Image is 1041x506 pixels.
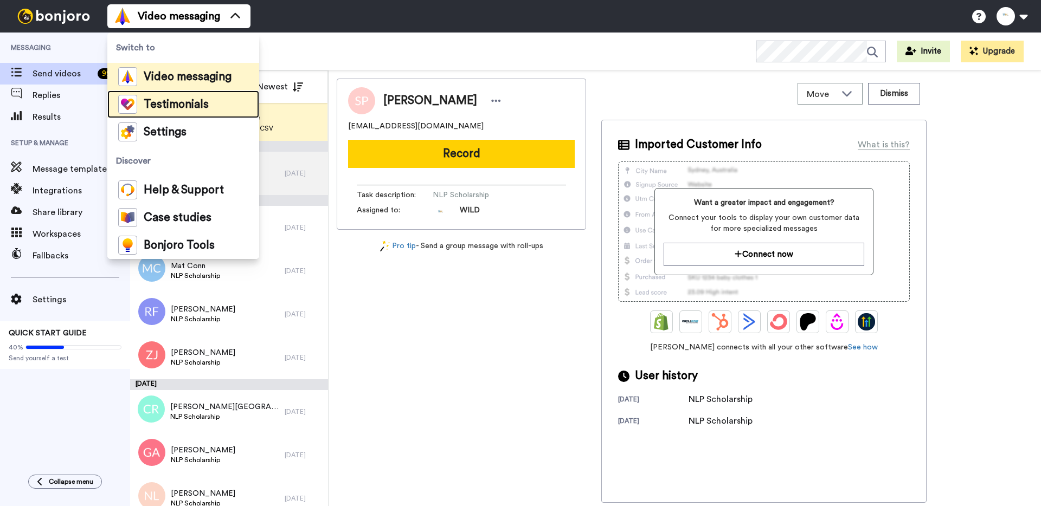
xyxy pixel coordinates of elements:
img: tm-color.svg [118,95,137,114]
div: [DATE] [285,451,323,459]
span: Connect your tools to display your own customer data for more specialized messages [664,212,864,234]
a: Bonjoro Tools [107,231,259,259]
img: cr.png [138,395,165,423]
span: Discover [107,146,259,176]
a: See how [848,343,878,351]
img: ga.png [138,439,165,466]
span: Settings [144,127,187,138]
img: Image of Samantha Phelvin [348,87,375,114]
button: Invite [897,41,950,62]
img: bj-tools-colored.svg [118,236,137,255]
span: Bonjoro Tools [144,240,215,251]
span: Share library [33,206,130,219]
a: Settings [107,118,259,146]
img: magic-wand.svg [380,241,390,252]
span: Message template [33,163,130,176]
div: [DATE] [285,267,323,275]
span: Mat Conn [171,261,220,271]
span: Assigned to: [357,205,433,221]
img: settings-colored.svg [118,122,137,141]
img: case-study-colored.svg [118,208,137,227]
span: Imported Customer Info [635,137,762,153]
button: Record [348,140,575,168]
button: Collapse menu [28,475,102,489]
div: [DATE] [618,395,689,406]
span: Settings [33,293,130,306]
span: NLP Scholarship [171,456,235,464]
span: Integrations [33,184,110,197]
span: [PERSON_NAME] [383,93,477,109]
span: WILD [460,205,480,221]
img: Hubspot [711,313,729,330]
img: GoHighLevel [858,313,875,330]
img: vm-color.svg [114,8,131,25]
div: [DATE] [285,407,323,416]
button: Newest [249,76,311,98]
div: - Send a group message with roll-ups [337,241,586,252]
span: Send yourself a test [9,354,121,362]
span: Video messaging [144,72,232,82]
img: Drip [828,313,846,330]
span: Help & Support [144,185,224,196]
span: NLP Scholarship [171,358,235,367]
div: 99 + [98,68,119,79]
img: vm-color.svg [118,67,137,86]
img: zj.png [138,341,165,368]
img: db56d3b7-25cc-4860-a3ab-2408422e83c0-1733197158.jpg [433,205,449,221]
span: Video messaging [138,9,220,24]
span: 40% [9,343,23,352]
div: [DATE] [285,223,323,232]
div: [DATE] [285,494,323,503]
span: Replies [33,89,130,102]
span: NLP Scholarship [171,271,220,280]
img: ConvertKit [770,313,787,330]
img: Patreon [799,313,817,330]
div: [DATE] [130,379,328,390]
a: Video messaging [107,63,259,90]
span: [PERSON_NAME] [171,304,235,315]
img: bj-logo-header-white.svg [13,9,94,24]
span: [PERSON_NAME] [171,488,235,499]
span: NLP Scholarship [433,190,536,200]
span: [PERSON_NAME] [171,347,235,358]
span: Task description : [357,190,433,200]
button: Dismiss [868,83,920,105]
a: Case studies [107,204,259,231]
img: help-and-support-colored.svg [118,180,137,199]
img: Ontraport [682,313,699,330]
div: NLP Scholarship [689,393,753,406]
span: [EMAIL_ADDRESS][DOMAIN_NAME] [348,121,484,132]
a: Testimonials [107,90,259,118]
span: [PERSON_NAME] connects with all your other software [618,342,910,353]
span: Move [807,88,836,101]
div: NLP Scholarship [689,414,753,427]
span: Want a greater impact and engagement? [664,197,864,208]
span: [PERSON_NAME][GEOGRAPHIC_DATA] [170,401,279,412]
span: User history [635,368,698,384]
span: Switch to [107,33,259,63]
div: [DATE] [285,169,323,178]
span: Workspaces [33,228,130,241]
a: Help & Support [107,176,259,204]
img: rf.png [138,298,165,325]
div: [DATE] [285,310,323,319]
img: Shopify [653,313,670,330]
img: mc.png [138,255,165,282]
span: NLP Scholarship [170,412,279,421]
span: NLP Scholarship [171,315,235,323]
button: Connect now [664,243,864,266]
span: Fallbacks [33,249,130,262]
div: [DATE] [618,417,689,427]
a: Pro tip [380,241,416,252]
span: Collapse menu [49,477,93,486]
img: ActiveCampaign [741,313,758,330]
span: Case studies [144,212,211,223]
span: QUICK START GUIDE [9,329,87,337]
span: Results [33,111,130,124]
div: [DATE] [285,353,323,362]
span: Testimonials [144,99,209,110]
div: What is this? [858,138,910,151]
button: Upgrade [961,41,1024,62]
